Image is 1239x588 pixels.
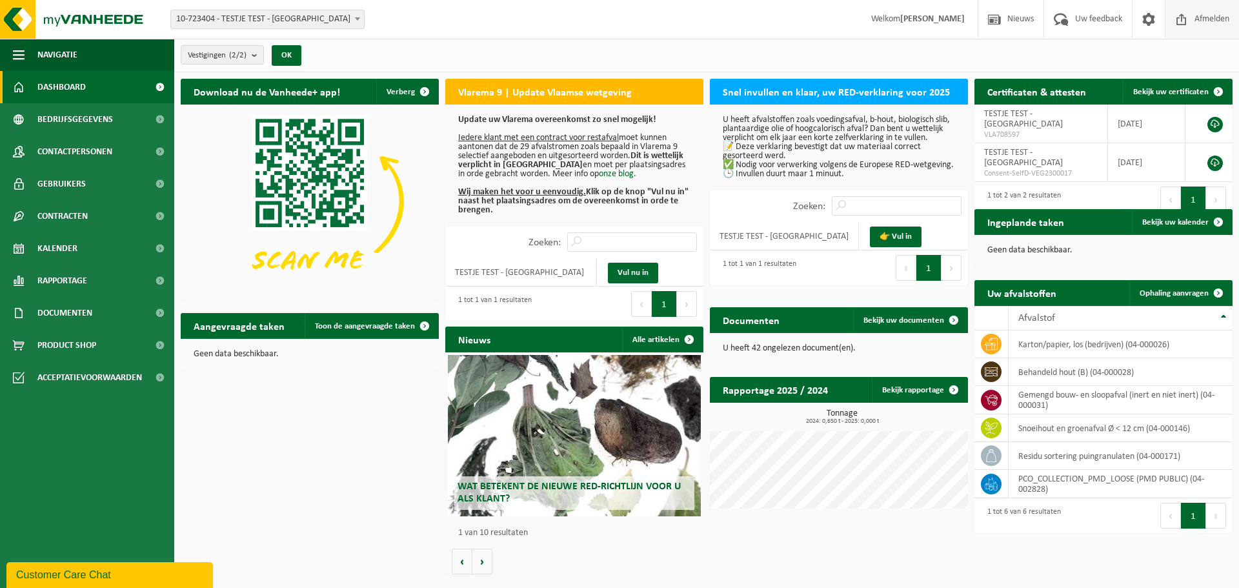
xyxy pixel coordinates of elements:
[1009,470,1233,498] td: PCO_COLLECTION_PMD_LOOSE (PMD PUBLIC) (04-002828)
[1009,358,1233,386] td: behandeld hout (B) (04-000028)
[171,10,364,28] span: 10-723404 - TESTJE TEST - GELUWE
[448,355,701,516] a: Wat betekent de nieuwe RED-richtlijn voor u als klant?
[452,290,532,318] div: 1 tot 1 van 1 resultaten
[984,148,1063,168] span: TESTJE TEST - [GEOGRAPHIC_DATA]
[376,79,438,105] button: Verberg
[872,377,967,403] a: Bekijk rapportage
[37,297,92,329] span: Documenten
[1009,386,1233,414] td: gemengd bouw- en sloopafval (inert en niet inert) (04-000031)
[900,14,965,24] strong: [PERSON_NAME]
[870,227,922,247] a: 👉 Vul in
[445,258,597,287] td: TESTJE TEST - [GEOGRAPHIC_DATA]
[1181,503,1206,529] button: 1
[194,350,426,359] p: Geen data beschikbaar.
[37,39,77,71] span: Navigatie
[716,418,968,425] span: 2024: 0,650 t - 2025: 0,000 t
[599,169,636,179] a: onze blog.
[458,133,619,143] u: Iedere klant met een contract voor restafval
[458,151,683,170] b: Dit is wettelijk verplicht in [GEOGRAPHIC_DATA]
[1129,280,1231,306] a: Ophaling aanvragen
[181,105,439,298] img: Download de VHEPlus App
[529,238,561,248] label: Zoeken:
[37,265,87,297] span: Rapportage
[974,79,1099,104] h2: Certificaten & attesten
[1018,313,1055,323] span: Afvalstof
[37,71,86,103] span: Dashboard
[1009,330,1233,358] td: karton/papier, los (bedrijven) (04-000026)
[1142,218,1209,227] span: Bekijk uw kalender
[37,200,88,232] span: Contracten
[272,45,301,66] button: OK
[896,255,916,281] button: Previous
[315,322,415,330] span: Toon de aangevraagde taken
[170,10,365,29] span: 10-723404 - TESTJE TEST - GELUWE
[458,115,656,125] b: Update uw Vlarema overeenkomst zo snel mogelijk!
[445,327,503,352] h2: Nieuws
[716,254,796,282] div: 1 tot 1 van 1 resultaten
[37,103,113,136] span: Bedrijfsgegevens
[1160,503,1181,529] button: Previous
[942,255,962,281] button: Next
[1009,414,1233,442] td: snoeihout en groenafval Ø < 12 cm (04-000146)
[1108,143,1185,182] td: [DATE]
[229,51,247,59] count: (2/2)
[710,79,963,104] h2: Snel invullen en klaar, uw RED-verklaring voor 2025
[458,529,697,538] p: 1 van 10 resultaten
[37,329,96,361] span: Product Shop
[188,46,247,65] span: Vestigingen
[1009,442,1233,470] td: residu sortering puingranulaten (04-000171)
[984,130,1098,140] span: VLA708597
[916,255,942,281] button: 1
[1108,105,1185,143] td: [DATE]
[723,344,955,353] p: U heeft 42 ongelezen document(en).
[987,246,1220,255] p: Geen data beschikbaar.
[723,116,955,179] p: U heeft afvalstoffen zoals voedingsafval, b-hout, biologisch slib, plantaardige olie of hoogcalor...
[716,409,968,425] h3: Tonnage
[710,377,841,402] h2: Rapportage 2025 / 2024
[387,88,415,96] span: Verberg
[793,201,825,212] label: Zoeken:
[37,168,86,200] span: Gebruikers
[710,307,792,332] h2: Documenten
[652,291,677,317] button: 1
[1206,503,1226,529] button: Next
[608,263,658,283] a: Vul nu in
[631,291,652,317] button: Previous
[458,482,681,504] span: Wat betekent de nieuwe RED-richtlijn voor u als klant?
[981,185,1061,214] div: 1 tot 2 van 2 resultaten
[472,549,492,574] button: Volgende
[458,116,690,215] p: moet kunnen aantonen dat de 29 afvalstromen zoals bepaald in Vlarema 9 selectief aangeboden en ui...
[452,549,472,574] button: Vorige
[1123,79,1231,105] a: Bekijk uw certificaten
[622,327,702,352] a: Alle artikelen
[181,79,353,104] h2: Download nu de Vanheede+ app!
[984,168,1098,179] span: Consent-SelfD-VEG2300017
[37,136,112,168] span: Contactpersonen
[458,187,586,197] u: Wij maken het voor u eenvoudig.
[1132,209,1231,235] a: Bekijk uw kalender
[6,560,216,588] iframe: chat widget
[863,316,944,325] span: Bekijk uw documenten
[710,222,859,250] td: TESTJE TEST - [GEOGRAPHIC_DATA]
[1181,187,1206,212] button: 1
[677,291,697,317] button: Next
[981,502,1061,530] div: 1 tot 6 van 6 resultaten
[445,79,645,104] h2: Vlarema 9 | Update Vlaamse wetgeving
[37,361,142,394] span: Acceptatievoorwaarden
[974,209,1077,234] h2: Ingeplande taken
[37,232,77,265] span: Kalender
[1160,187,1181,212] button: Previous
[1206,187,1226,212] button: Next
[181,45,264,65] button: Vestigingen(2/2)
[974,280,1069,305] h2: Uw afvalstoffen
[853,307,967,333] a: Bekijk uw documenten
[1133,88,1209,96] span: Bekijk uw certificaten
[181,313,297,338] h2: Aangevraagde taken
[1140,289,1209,298] span: Ophaling aanvragen
[305,313,438,339] a: Toon de aangevraagde taken
[458,187,689,215] b: Klik op de knop "Vul nu in" naast het plaatsingsadres om de overeenkomst in orde te brengen.
[984,109,1063,129] span: TESTJE TEST - [GEOGRAPHIC_DATA]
